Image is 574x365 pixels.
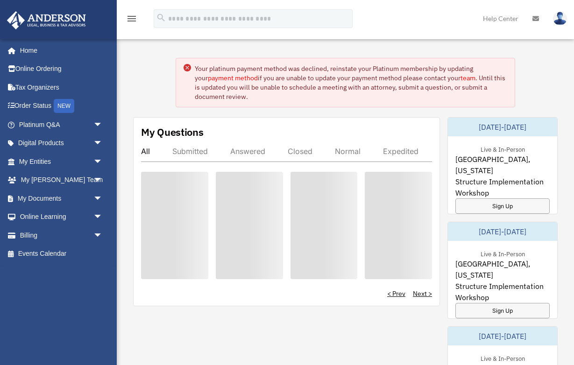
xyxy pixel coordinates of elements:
[448,118,557,136] div: [DATE]-[DATE]
[473,144,532,154] div: Live & In-Person
[473,248,532,258] div: Live & In-Person
[7,226,117,245] a: Billingarrow_drop_down
[455,303,550,318] a: Sign Up
[93,189,112,208] span: arrow_drop_down
[455,281,550,303] span: Structure Implementation Workshop
[7,78,117,97] a: Tax Organizers
[7,245,117,263] a: Events Calendar
[156,13,166,23] i: search
[195,64,507,101] div: Your platinum payment method was declined, reinstate your Platinum membership by updating your if...
[93,115,112,134] span: arrow_drop_down
[7,171,117,190] a: My [PERSON_NAME] Teamarrow_drop_down
[54,99,74,113] div: NEW
[7,152,117,171] a: My Entitiesarrow_drop_down
[93,208,112,227] span: arrow_drop_down
[172,147,208,156] div: Submitted
[553,12,567,25] img: User Pic
[141,125,204,139] div: My Questions
[455,176,550,198] span: Structure Implementation Workshop
[93,171,112,190] span: arrow_drop_down
[7,41,112,60] a: Home
[288,147,312,156] div: Closed
[455,258,550,281] span: [GEOGRAPHIC_DATA], [US_STATE]
[455,198,550,214] a: Sign Up
[455,154,550,176] span: [GEOGRAPHIC_DATA], [US_STATE]
[7,97,117,116] a: Order StatusNEW
[473,353,532,363] div: Live & In-Person
[126,13,137,24] i: menu
[208,74,258,82] a: payment method
[383,147,418,156] div: Expedited
[413,289,432,298] a: Next >
[7,208,117,226] a: Online Learningarrow_drop_down
[7,134,117,153] a: Digital Productsarrow_drop_down
[448,222,557,241] div: [DATE]-[DATE]
[448,327,557,345] div: [DATE]-[DATE]
[93,152,112,171] span: arrow_drop_down
[141,147,150,156] div: All
[7,115,117,134] a: Platinum Q&Aarrow_drop_down
[230,147,265,156] div: Answered
[7,60,117,78] a: Online Ordering
[93,226,112,245] span: arrow_drop_down
[461,74,475,82] a: team
[4,11,89,29] img: Anderson Advisors Platinum Portal
[93,134,112,153] span: arrow_drop_down
[7,189,117,208] a: My Documentsarrow_drop_down
[335,147,361,156] div: Normal
[387,289,405,298] a: < Prev
[126,16,137,24] a: menu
